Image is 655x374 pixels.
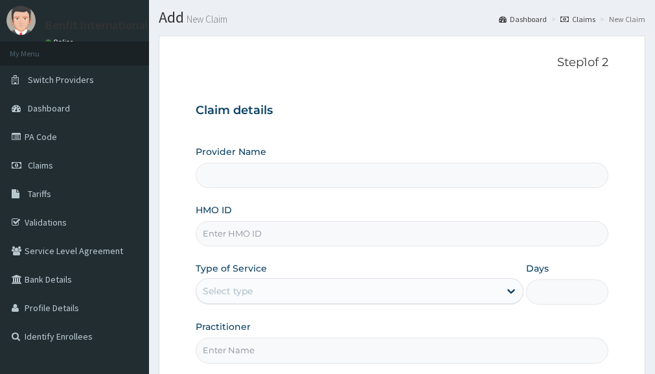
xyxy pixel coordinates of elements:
li: New Claim [597,14,645,25]
label: Days [526,262,549,275]
div: Select type [203,285,253,298]
h3: Claim details [196,104,608,118]
label: Practitioner [196,320,251,333]
span: Claims [28,159,53,171]
p: Step 1 of 2 [196,56,608,70]
span: Dashboard [28,102,70,114]
label: Provider Name [196,145,266,158]
p: Benfit International Gym [45,19,172,31]
a: Online [45,38,76,47]
a: Dashboard [499,14,547,25]
input: Enter HMO ID [196,221,608,246]
small: New Claim [184,14,227,24]
label: Type of Service [196,262,267,275]
img: User Image [6,6,36,35]
input: Enter Name [196,338,608,363]
span: Tariffs [28,188,51,200]
span: Switch Providers [28,74,94,86]
a: Claims [560,14,595,25]
h1: Add [159,9,645,26]
label: HMO ID [196,204,232,216]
